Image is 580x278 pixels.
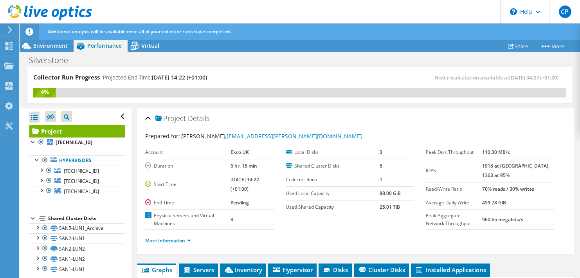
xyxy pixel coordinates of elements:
[152,74,207,81] span: [DATE] 14:22 (+01:00)
[141,42,159,49] span: Virtual
[426,212,482,227] label: Peak Aggregate Network Throughput
[145,148,231,156] label: Account
[64,188,99,195] span: [TECHNICAL_ID]
[56,139,92,146] b: [TECHNICAL_ID]
[145,199,231,207] label: End Time
[415,266,486,274] span: Installed Applications
[322,266,348,274] span: Disks
[141,266,172,274] span: Graphs
[145,237,191,244] a: More Information
[286,203,380,211] label: Used Shared Capacity
[426,185,482,193] label: Read/Write Ratio
[231,149,249,155] b: Ekco UK
[155,115,186,123] span: Project
[29,166,125,176] a: [TECHNICAL_ID]
[188,114,209,123] span: Details
[64,178,99,184] span: [TECHNICAL_ID]
[482,162,549,179] b: 1918 at [GEOGRAPHIC_DATA], 1363 at 95%
[29,155,125,166] a: Hypervisors
[286,162,380,170] label: Shared Cluster Disks
[33,88,56,96] div: 4%
[29,125,125,137] a: Project
[29,264,125,274] a: SAN1-LUN1
[286,148,380,156] label: Local Disks
[29,244,125,254] a: SAN2-LUN2
[231,216,233,223] b: 3
[64,168,99,174] span: [TECHNICAL_ID]
[502,40,534,52] a: Share
[103,73,207,82] h4: Projected End Time:
[224,266,262,274] span: Inventory
[426,148,482,156] label: Peak Disk Throughput
[231,162,257,169] b: 6 hr, 15 min
[380,176,382,183] b: 1
[29,176,125,186] a: [TECHNICAL_ID]
[231,176,259,192] b: [DATE] 14:22 (+01:00)
[380,162,382,169] b: 5
[87,42,122,49] span: Performance
[48,28,231,35] span: Additional analysis will be available once all of your collector runs have completed.
[29,186,125,196] a: [TECHNICAL_ID]
[380,190,401,197] b: 88.00 GiB
[231,199,249,206] b: Pending
[482,199,506,206] b: 459.78 GiB
[25,56,80,65] h1: Silverstone
[380,149,382,155] b: 3
[286,190,380,197] label: Used Local Capacity
[434,74,562,81] span: Next recalculation available at
[48,214,125,223] div: Shared Cluster Disks
[145,162,231,170] label: Duration
[426,167,482,175] label: IOPS
[286,176,380,184] label: Collector Runs
[181,132,362,140] span: [PERSON_NAME],
[510,8,517,15] svg: \n
[509,74,558,81] span: [DATE] 04:27 (+01:00)
[29,254,125,264] a: SAN1-LUN2
[559,5,571,18] span: CP
[227,132,362,140] a: [EMAIL_ADDRESS][PERSON_NAME][DOMAIN_NAME]
[482,186,534,192] b: 70% reads / 30% writes
[29,223,125,233] a: SAN5-LUN1_Archive
[29,137,125,148] a: [TECHNICAL_ID]
[145,181,231,188] label: Start Time
[426,199,482,207] label: Average Daily Write
[145,132,180,140] label: Prepared for:
[358,266,405,274] span: Cluster Disks
[534,40,570,52] a: More
[183,266,214,274] span: Servers
[145,212,231,227] label: Physical Servers and Virtual Machines
[33,42,68,49] span: Environment
[380,204,400,210] b: 25.01 TiB
[29,233,125,244] a: SAN2-LUN1
[482,149,510,155] b: 110.30 MB/s
[272,266,313,274] span: Hypervisor
[482,216,523,223] b: 960.65 megabits/s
